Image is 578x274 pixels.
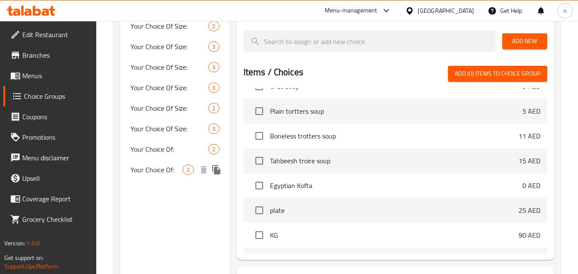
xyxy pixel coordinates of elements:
div: Your Choice Of:2deleteduplicate [120,159,229,180]
span: Your Choice Of: [130,144,208,154]
div: Your Choice Of Size:3 [120,36,229,57]
span: Your Choice Of Size: [130,124,208,134]
a: Support.OpsPlatform [4,261,59,272]
span: Egyptian Kofta [270,180,522,191]
span: 3 [209,63,219,71]
div: Your Choice Of Size:3 [120,77,229,98]
span: Your Choice Of Size: [130,103,208,113]
div: Choices [208,82,219,93]
span: Get support on: [4,252,44,263]
a: Branches [3,45,97,65]
p: 11 AED [519,131,540,141]
div: Your Choice Of Size:3 [120,57,229,77]
span: Boneless trotters soup [270,131,519,141]
span: Coverage Report [22,194,90,204]
div: Choices [208,124,219,134]
span: Your Choice Of Size: [130,62,208,72]
span: 3 [209,125,219,133]
div: Choices [183,165,193,175]
span: 2 [209,145,219,153]
h2: Items / Choices [243,66,303,79]
span: Upsell [22,173,90,183]
a: Choice Groups [3,86,97,106]
span: 3 [209,84,219,92]
a: Grocery Checklist [3,209,97,230]
button: delete [197,163,210,176]
span: Tahbeesh troire soup [270,156,519,166]
span: Menu disclaimer [22,153,90,163]
span: Plain tortters soup [270,106,522,116]
div: Choices [208,62,219,72]
span: Select choice [250,127,268,145]
span: Your Choice Of Size: [130,82,208,93]
a: Coupons [3,106,97,127]
p: 25 AED [519,205,540,215]
div: Choices [208,103,219,113]
button: Add (0) items to choice group [448,66,547,82]
a: Edit Restaurant [3,24,97,45]
span: Branches [22,50,90,60]
span: Orzo soup [270,81,522,91]
span: Choice Groups [24,91,90,101]
input: search [243,30,495,52]
button: Add New [502,33,547,49]
a: Upsell [3,168,97,189]
p: 5 AED [522,106,540,116]
span: Your Choice Of Size: [130,21,208,31]
span: 3 [209,43,219,51]
span: 1.0.0 [27,238,40,249]
span: Version: [4,238,25,249]
a: Menus [3,65,97,86]
div: Choices [208,21,219,31]
span: Select choice [250,251,268,269]
p: 5 AED [522,81,540,91]
span: Coupons [22,112,90,122]
span: Select choice [250,226,268,244]
div: Your Choice Of Size:2 [120,98,229,118]
span: Your Choice Of Size: [130,41,208,52]
a: Coverage Report [3,189,97,209]
a: Promotions [3,127,97,147]
span: Select choice [250,177,268,194]
p: 15 AED [519,156,540,166]
span: KG [270,230,519,240]
div: Your Choice Of:2 [120,139,229,159]
span: Select choice [250,201,268,219]
span: n [563,6,567,15]
span: Promotions [22,132,90,142]
span: Grocery Checklist [22,214,90,224]
div: Choices [208,41,219,52]
span: Your Choice Of: [130,165,183,175]
p: 90 AED [519,230,540,240]
span: Select choice [250,152,268,170]
span: Add (0) items to choice group [455,68,540,79]
div: Choices [208,144,219,154]
span: Select choice [250,102,268,120]
div: Your Choice Of Size:2 [120,16,229,36]
div: Your Choice Of Size:3 [120,118,229,139]
button: duplicate [210,163,223,176]
p: 0 AED [522,180,540,191]
span: 2 [183,166,193,174]
span: Menus [22,71,90,81]
span: 2 [209,22,219,30]
div: Menu-management [325,6,377,16]
span: plate [270,205,519,215]
span: Edit Restaurant [22,29,90,40]
a: Menu disclaimer [3,147,97,168]
span: Add New [509,36,540,47]
div: [GEOGRAPHIC_DATA] [418,6,474,15]
span: 2 [209,104,219,112]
